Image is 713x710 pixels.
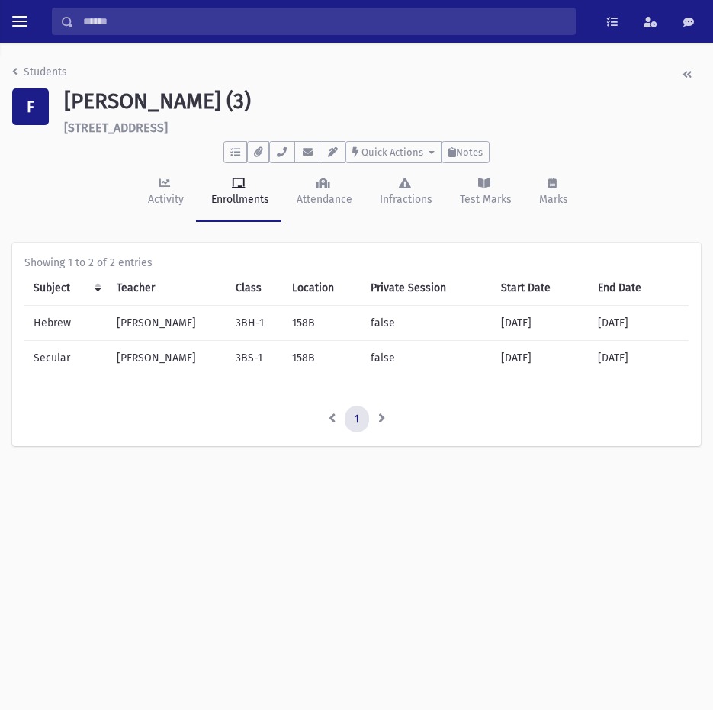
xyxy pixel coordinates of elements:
[74,8,575,35] input: Search
[208,191,269,207] div: Enrollments
[361,340,493,375] td: false
[365,163,445,222] a: Infractions
[281,163,365,222] a: Attendance
[524,163,580,222] a: Marks
[226,340,283,375] td: 3BS-1
[345,406,369,433] a: 1
[108,271,226,306] th: Teacher
[12,64,67,86] nav: breadcrumb
[64,120,701,135] h6: [STREET_ADDRESS]
[456,146,483,158] span: Notes
[457,191,512,207] div: Test Marks
[377,191,432,207] div: Infractions
[6,8,34,35] button: toggle menu
[108,340,226,375] td: [PERSON_NAME]
[361,146,423,158] span: Quick Actions
[24,255,689,271] div: Showing 1 to 2 of 2 entries
[589,305,689,340] td: [DATE]
[361,271,493,306] th: Private Session
[492,271,589,306] th: Start Date
[589,271,689,306] th: End Date
[64,88,701,114] h1: [PERSON_NAME] (3)
[12,66,67,79] a: Students
[589,340,689,375] td: [DATE]
[445,163,524,222] a: Test Marks
[345,141,442,163] button: Quick Actions
[361,305,493,340] td: false
[492,305,589,340] td: [DATE]
[226,271,283,306] th: Class
[492,340,589,375] td: [DATE]
[536,191,568,207] div: Marks
[24,340,108,375] td: Secular
[133,163,196,222] a: Activity
[145,191,184,207] div: Activity
[12,88,49,125] div: F
[226,305,283,340] td: 3BH-1
[283,305,361,340] td: 158B
[196,163,281,222] a: Enrollments
[283,340,361,375] td: 158B
[108,305,226,340] td: [PERSON_NAME]
[283,271,361,306] th: Location
[294,191,352,207] div: Attendance
[442,141,490,163] button: Notes
[24,305,108,340] td: Hebrew
[24,271,108,306] th: Subject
